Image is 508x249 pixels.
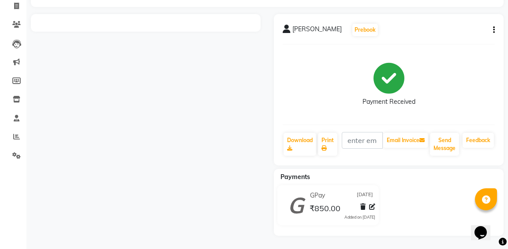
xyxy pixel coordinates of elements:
a: Download [284,133,316,156]
a: Print [318,133,337,156]
button: Prebook [352,24,378,36]
div: Added on [DATE] [344,214,375,220]
input: enter email [342,132,383,149]
span: [DATE] [357,191,373,200]
span: GPay [310,191,325,200]
span: [PERSON_NAME] [292,25,342,37]
iframe: chat widget [471,214,499,240]
span: Payments [280,173,310,181]
button: Send Message [430,133,459,156]
button: Email Invoice [383,133,428,148]
div: Payment Received [362,97,415,106]
span: ₹850.00 [310,203,340,216]
a: Feedback [463,133,494,148]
